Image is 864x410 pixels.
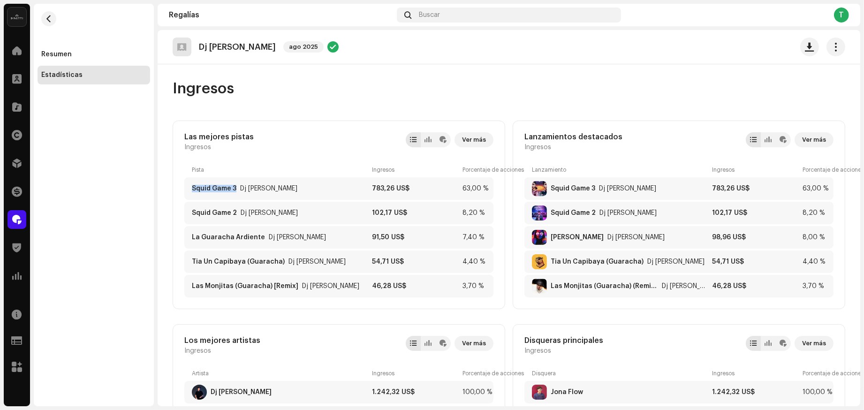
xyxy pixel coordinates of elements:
[662,282,708,290] div: Las Monjitas (Guaracha) (Remix) [Remix]
[551,209,596,217] div: Squid Game 2
[462,388,486,396] div: 100,00 %
[802,334,826,353] span: Ver más
[455,132,493,147] button: Ver más
[712,258,799,266] div: 54,71 US$
[38,45,150,64] re-m-nav-item: Resumen
[462,234,486,241] div: 7,40 %
[532,370,708,377] div: Disquera
[192,282,298,290] div: Las Monjitas (Guaracha) [Remix]
[8,8,26,26] img: 02a7c2d3-3c89-4098-b12f-2ff2945c95ee
[712,209,799,217] div: 102,17 US$
[462,282,486,290] div: 3,70 %
[532,385,547,400] img: d6a2524a-2bd5-4c3e-80d4-9d63ef6e8894
[192,209,237,217] div: Squid Game 2
[184,347,211,355] span: Ingresos
[372,166,459,174] div: Ingresos
[372,258,459,266] div: 54,71 US$
[372,185,459,192] div: 783,26 US$
[199,42,276,52] p: Dj [PERSON_NAME]
[462,166,486,174] div: Porcentaje de acciones
[455,336,493,351] button: Ver más
[192,385,207,400] img: 18bec9ee-fd4f-4425-9d7f-8e451b75a336
[269,234,326,241] div: La Guaracha Ardiente
[795,336,834,351] button: Ver más
[647,258,705,266] div: Tia Un Capibaya (Guaracha)
[803,234,826,241] div: 8,00 %
[38,66,150,84] re-m-nav-item: Estadísticas
[524,336,603,345] div: Disqueras principales
[712,388,799,396] div: 1.242,32 US$
[211,388,272,396] div: Dj Jonathan
[551,282,658,290] div: Las Monjitas (Guaracha) (Remix) [Remix]
[803,282,826,290] div: 3,70 %
[803,370,826,377] div: Porcentaje de acciones
[607,234,665,241] div: Baila La Guaracha
[372,282,459,290] div: 46,28 US$
[372,388,459,396] div: 1.242,32 US$
[551,185,595,192] div: Squid Game 3
[192,185,236,192] div: Squid Game 3
[462,209,486,217] div: 8,20 %
[532,205,547,220] img: 7c15d963-4336-426a-8866-788b7cbb6d9a
[462,370,486,377] div: Porcentaje de acciones
[184,336,260,345] div: Los mejores artistas
[241,209,298,217] div: Squid Game 2
[419,11,440,19] span: Buscar
[192,258,285,266] div: Tia Un Capibaya (Guaracha)
[524,132,622,142] div: Lanzamientos destacados
[551,258,644,266] div: Tia Un Capibaya (Guaracha)
[524,144,551,151] span: Ingresos
[599,185,656,192] div: Squid Game 3
[803,258,826,266] div: 4,40 %
[184,132,254,142] div: Las mejores pistas
[173,79,234,98] span: Ingresos
[240,185,297,192] div: Squid Game 3
[712,234,799,241] div: 98,96 US$
[462,185,486,192] div: 63,00 %
[803,388,826,396] div: 100,00 %
[712,282,799,290] div: 46,28 US$
[524,347,551,355] span: Ingresos
[599,209,657,217] div: Squid Game 2
[532,166,708,174] div: Lanzamiento
[712,370,799,377] div: Ingresos
[372,370,459,377] div: Ingresos
[532,181,547,196] img: e2099358-cfc1-4cd8-b2ba-480997bdc348
[283,41,324,53] span: ago 2025
[169,11,393,19] div: Regalías
[372,209,459,217] div: 102,17 US$
[532,230,547,245] img: 0a6b5092-170e-46dd-800a-84c93233484d
[192,234,265,241] div: La Guaracha Ardiente
[41,71,83,79] div: Estadísticas
[462,258,486,266] div: 4,40 %
[551,234,604,241] div: Baila La Guaracha
[532,254,547,269] img: d87c0199-1638-4dac-8db7-96ea6deef6ed
[192,166,368,174] div: Pista
[462,334,486,353] span: Ver más
[532,279,547,294] img: 63a5fcdd-01ed-4e17-ab30-50470643b2c4
[803,209,826,217] div: 8,20 %
[41,51,72,58] div: Resumen
[462,130,486,149] span: Ver más
[184,144,211,151] span: Ingresos
[302,282,359,290] div: Las Monjitas (Guaracha) [Remix]
[372,234,459,241] div: 91,50 US$
[551,388,583,396] div: Jona Flow
[288,258,346,266] div: Tia Un Capibaya (Guaracha)
[192,370,368,377] div: Artista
